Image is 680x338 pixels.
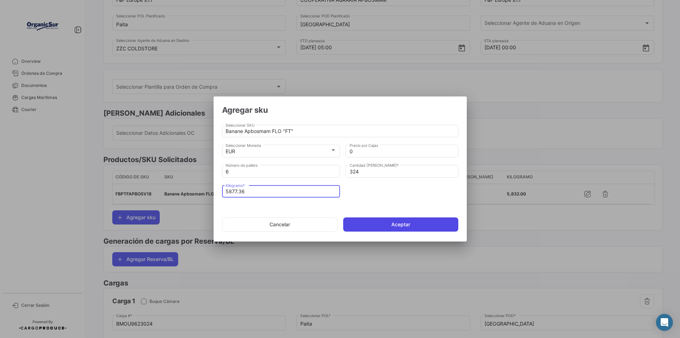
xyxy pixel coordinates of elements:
[226,148,235,154] mat-select-trigger: EUR
[656,314,673,331] div: Abrir Intercom Messenger
[226,128,454,134] input: Escriba para buscar...
[343,217,458,232] button: Aceptar
[222,217,338,232] button: Cancelar
[222,105,458,115] h2: Agregar sku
